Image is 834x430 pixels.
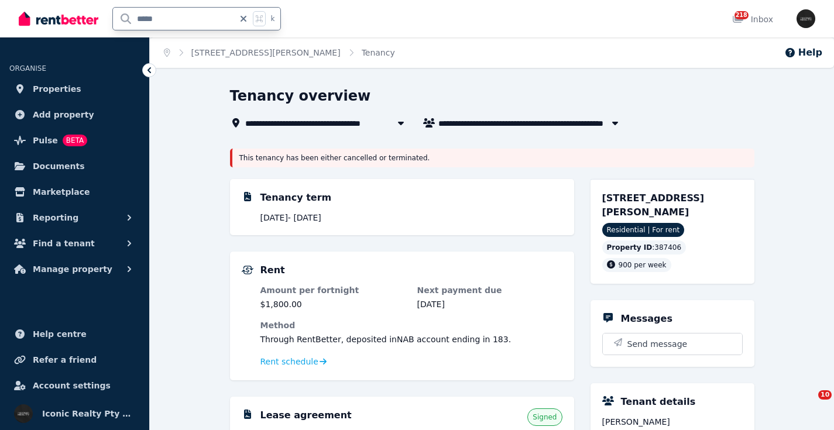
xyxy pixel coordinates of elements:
[242,266,253,274] img: Rental Payments
[602,223,685,237] span: Residential | For rent
[9,348,140,371] a: Refer a friend
[417,284,562,296] dt: Next payment due
[33,108,94,122] span: Add property
[270,14,274,23] span: k
[33,133,58,147] span: Pulse
[260,191,332,205] h5: Tenancy term
[533,412,557,422] span: Signed
[9,180,140,204] a: Marketplace
[619,261,667,269] span: 900 per week
[260,408,352,422] h5: Lease agreement
[33,236,95,250] span: Find a tenant
[33,185,90,199] span: Marketplace
[627,338,688,350] span: Send message
[33,262,112,276] span: Manage property
[260,319,562,331] dt: Method
[417,298,562,310] dd: [DATE]
[63,135,87,146] span: BETA
[621,395,696,409] h5: Tenant details
[9,322,140,346] a: Help centre
[9,129,140,152] a: PulseBETA
[150,37,409,68] nav: Breadcrumb
[260,263,285,277] h5: Rent
[33,211,78,225] span: Reporting
[607,243,653,252] span: Property ID
[732,13,773,25] div: Inbox
[794,390,822,418] iframe: Intercom live chat
[9,154,140,178] a: Documents
[230,149,754,167] div: This tenancy has been either cancelled or terminated.
[260,298,406,310] dd: $1,800.00
[621,312,672,326] h5: Messages
[797,9,815,28] img: Iconic Realty Pty Ltd
[260,356,327,367] a: Rent schedule
[33,379,111,393] span: Account settings
[260,284,406,296] dt: Amount per fortnight
[9,206,140,229] button: Reporting
[818,390,832,400] span: 10
[33,353,97,367] span: Refer a friend
[735,11,749,19] span: 218
[603,333,742,355] button: Send message
[9,77,140,101] a: Properties
[42,407,135,421] span: Iconic Realty Pty Ltd
[9,64,46,73] span: ORGANISE
[602,416,743,428] span: [PERSON_NAME]
[602,192,705,218] span: [STREET_ADDRESS][PERSON_NAME]
[33,159,85,173] span: Documents
[9,374,140,397] a: Account settings
[14,404,33,423] img: Iconic Realty Pty Ltd
[784,46,822,60] button: Help
[9,103,140,126] a: Add property
[260,212,562,223] p: [DATE] - [DATE]
[230,87,371,105] h1: Tenancy overview
[191,48,341,57] a: [STREET_ADDRESS][PERSON_NAME]
[19,10,98,27] img: RentBetter
[9,257,140,281] button: Manage property
[260,335,512,344] span: Through RentBetter , deposited in NAB account ending in 183 .
[260,356,318,367] span: Rent schedule
[33,82,81,96] span: Properties
[602,240,687,254] div: : 387406
[33,327,87,341] span: Help centre
[362,47,395,59] span: Tenancy
[9,232,140,255] button: Find a tenant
